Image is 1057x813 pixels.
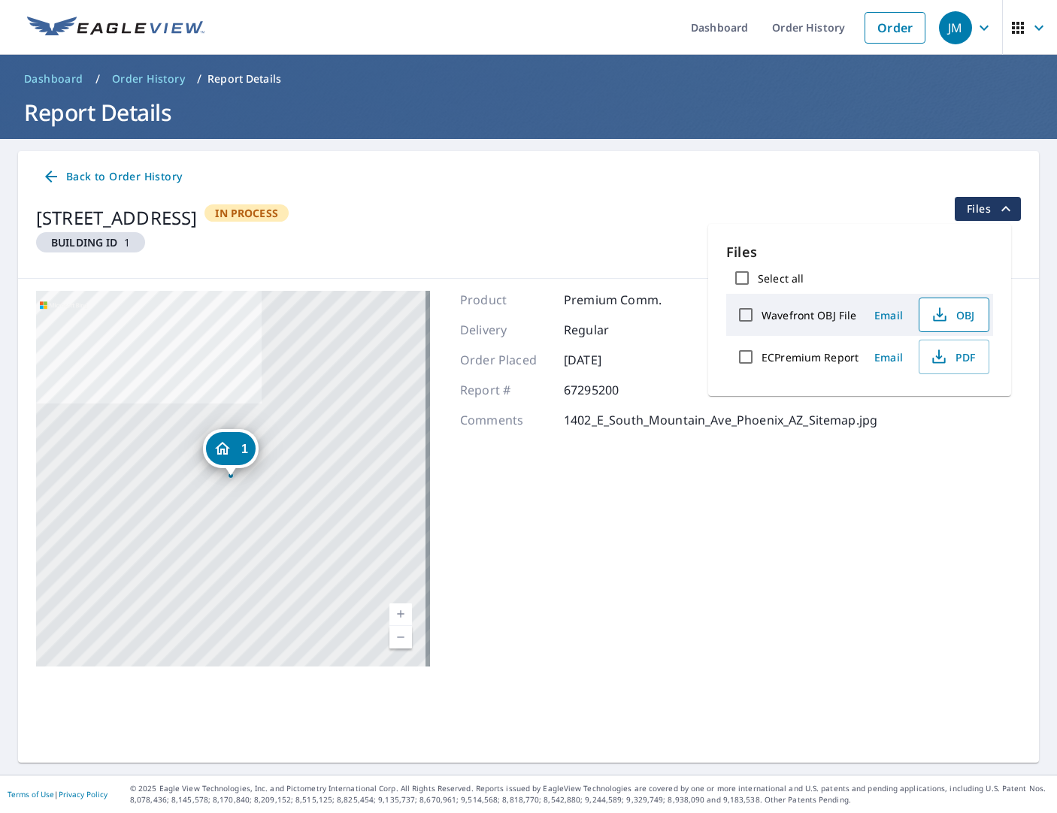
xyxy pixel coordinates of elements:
a: Terms of Use [8,789,54,799]
div: JM [939,11,972,44]
label: Select all [758,271,804,286]
em: Building ID [51,235,118,249]
a: Current Level 17, Zoom In [389,603,412,626]
button: Email [865,304,913,327]
a: Privacy Policy [59,789,108,799]
nav: breadcrumb [18,67,1039,91]
h1: Report Details [18,97,1039,128]
span: Files [967,200,1015,218]
span: 1 [241,443,248,455]
button: Email [865,346,913,369]
li: / [197,70,201,88]
p: Report # [460,381,550,399]
p: Files [726,242,993,262]
button: filesDropdownBtn-67295200 [954,197,1021,221]
p: [DATE] [564,351,654,369]
span: 1 [42,235,139,249]
span: Back to Order History [42,168,182,186]
button: PDF [919,340,989,374]
button: OBJ [919,298,989,332]
span: PDF [928,348,977,366]
a: Back to Order History [36,163,188,191]
span: Order History [112,71,185,86]
p: 1402_E_South_Mountain_Ave_Phoenix_AZ_Sitemap.jpg [564,411,877,429]
a: Order History [106,67,191,91]
p: Product [460,291,550,309]
p: Order Placed [460,351,550,369]
div: [STREET_ADDRESS] [36,204,197,231]
a: Dashboard [18,67,89,91]
a: Order [865,12,925,44]
p: 67295200 [564,381,654,399]
img: EV Logo [27,17,204,39]
p: Premium Comm. [564,291,662,309]
div: Dropped pin, building 1, Residential property, 1402 E South Mountain Ave Phoenix, AZ 85042 [203,429,259,476]
span: Email [871,308,907,322]
p: | [8,790,108,799]
p: Delivery [460,321,550,339]
li: / [95,70,100,88]
a: Current Level 17, Zoom Out [389,626,412,648]
label: Wavefront OBJ File [762,308,856,322]
p: © 2025 Eagle View Technologies, Inc. and Pictometry International Corp. All Rights Reserved. Repo... [130,783,1049,805]
p: Regular [564,321,654,339]
p: Report Details [207,71,281,86]
span: OBJ [928,306,977,324]
p: Comments [460,411,550,429]
span: Dashboard [24,71,83,86]
span: In Process [206,206,287,220]
label: ECPremium Report [762,350,859,364]
span: Email [871,350,907,364]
